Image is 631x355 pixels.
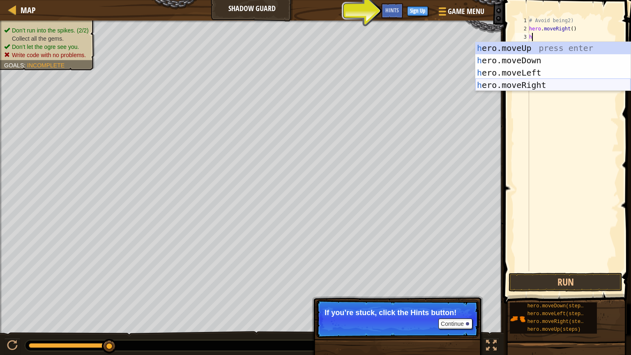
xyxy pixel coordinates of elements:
div: 4 [515,41,529,49]
span: Don’t let the ogre see you. [12,44,79,50]
button: Sign Up [407,6,428,16]
p: If you’re stuck, click the Hints button! [325,309,470,317]
span: Goals [4,62,24,69]
span: hero.moveLeft(steps) [527,311,587,317]
span: Collect all the gems. [12,35,64,42]
span: hero.moveUp(steps) [527,327,581,332]
img: portrait.png [510,311,525,327]
div: 3 [515,33,529,41]
li: Collect all the gems. [4,35,89,43]
button: Ctrl + P: Pause [4,338,21,355]
li: Don’t run into the spikes. [4,26,89,35]
div: 2 [515,25,529,33]
button: Continue [438,318,472,329]
span: : [24,62,27,69]
span: Incomplete [27,62,64,69]
a: Map [16,5,36,16]
button: Toggle fullscreen [483,338,500,355]
span: Hints [385,6,399,14]
span: Map [21,5,36,16]
div: 1 [515,16,529,25]
li: Write code with no problems. [4,51,89,59]
li: Don’t let the ogre see you. [4,43,89,51]
button: Game Menu [432,3,489,23]
span: hero.moveRight(steps) [527,319,590,325]
span: Write code with no problems. [12,52,86,58]
span: Don’t run into the spikes. (2/2) [12,27,89,34]
button: Run [509,273,622,292]
span: hero.moveDown(steps) [527,303,587,309]
span: Game Menu [448,6,484,17]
